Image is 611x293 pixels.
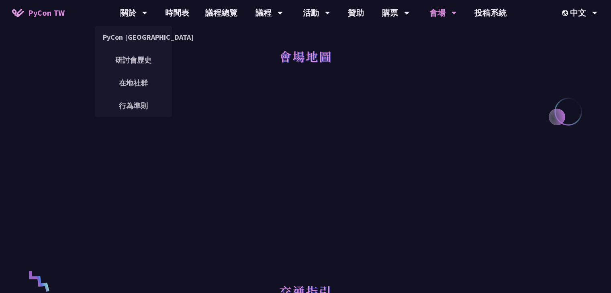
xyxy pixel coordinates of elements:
a: 行為準則 [95,96,172,115]
a: PyCon TW [4,3,73,23]
span: PyCon TW [28,7,65,19]
h1: 會場地圖 [279,44,332,68]
a: 研討會歷史 [95,51,172,69]
img: Home icon of PyCon TW 2025 [12,9,24,17]
a: PyCon [GEOGRAPHIC_DATA] [95,28,172,47]
img: Locale Icon [562,10,570,16]
a: 在地社群 [95,73,172,92]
